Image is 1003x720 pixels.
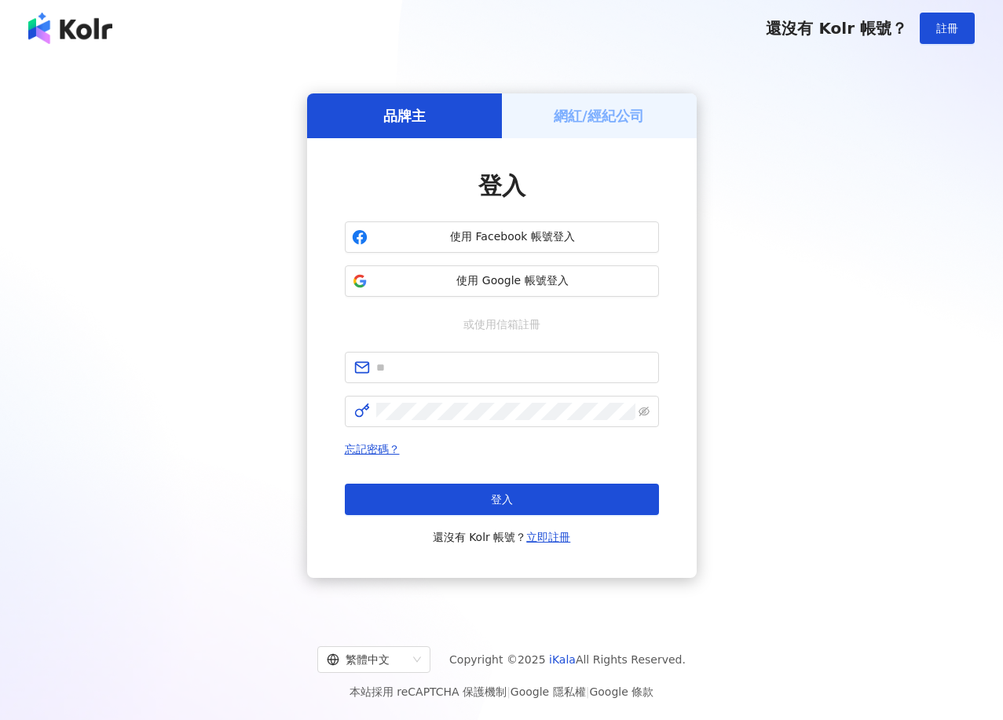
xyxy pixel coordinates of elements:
button: 使用 Facebook 帳號登入 [345,221,659,253]
h5: 品牌主 [383,106,426,126]
span: 登入 [491,493,513,506]
img: logo [28,13,112,44]
span: | [507,685,511,698]
button: 使用 Google 帳號登入 [345,265,659,297]
button: 登入 [345,484,659,515]
span: 註冊 [936,22,958,35]
span: | [586,685,590,698]
span: 本站採用 reCAPTCHA 保護機制 [350,682,653,701]
span: 使用 Facebook 帳號登入 [374,229,652,245]
a: Google 隱私權 [511,685,586,698]
span: 登入 [478,172,525,199]
div: 繁體中文 [327,647,407,672]
a: 忘記密碼？ [345,443,400,455]
a: 立即註冊 [526,531,570,543]
span: 使用 Google 帳號登入 [374,273,652,289]
span: 或使用信箱註冊 [452,316,551,333]
a: iKala [549,653,576,666]
span: 還沒有 Kolr 帳號？ [766,19,907,38]
h5: 網紅/經紀公司 [554,106,644,126]
button: 註冊 [920,13,975,44]
span: 還沒有 Kolr 帳號？ [433,528,571,546]
a: Google 條款 [589,685,653,698]
span: eye-invisible [639,406,650,417]
span: Copyright © 2025 All Rights Reserved. [449,650,686,669]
